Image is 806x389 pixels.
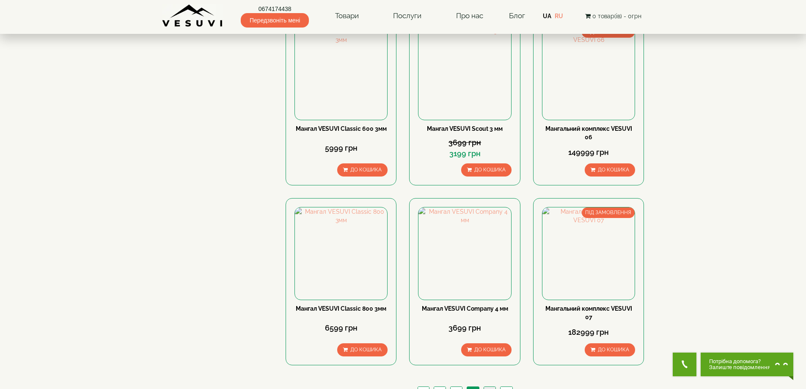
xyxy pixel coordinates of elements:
[555,13,563,19] a: RU
[542,327,635,338] div: 182999 грн
[162,4,223,28] img: Завод VESUVI
[598,167,629,173] span: До кошика
[542,27,635,119] img: Мангальний комплекс VESUVI 06
[582,207,635,218] span: ПІД ЗАМОВЛЕННЯ
[598,347,629,353] span: До кошика
[350,347,382,353] span: До кошика
[592,13,641,19] span: 0 товар(ів) - 0грн
[241,13,309,28] span: Передзвоніть мені
[241,5,309,13] a: 0674174438
[542,147,635,158] div: 149999 грн
[350,167,382,173] span: До кошика
[427,125,503,132] a: Мангал VESUVI Scout 3 мм
[474,167,506,173] span: До кошика
[461,343,512,356] button: До кошика
[418,323,511,334] div: 3699 грн
[337,343,388,356] button: До кошика
[542,207,635,300] img: Мангальний комплекс VESUVI 07
[385,6,430,26] a: Послуги
[709,359,770,364] span: Потрібна допомога?
[294,143,388,154] div: 5999 грн
[337,163,388,177] button: До кошика
[418,207,511,300] img: Мангал VESUVI Company 4 мм
[709,364,770,370] span: Залиште повідомлення
[545,305,632,320] a: Мангальний комплекс VESUVI 07
[585,343,635,356] button: До кошика
[448,6,492,26] a: Про нас
[418,148,511,159] div: 3199 грн
[296,125,387,132] a: Мангал VESUVI Classic 600 3мм
[461,163,512,177] button: До кошика
[545,125,632,141] a: Мангальний комплекс VESUVI 06
[418,27,511,119] img: Мангал VESUVI Scout 3 мм
[327,6,367,26] a: Товари
[418,137,511,148] div: 3699 грн
[295,207,387,300] img: Мангал VESUVI Classic 800 3мм
[509,11,525,20] a: Блог
[295,27,387,119] img: Мангал VESUVI Classic 600 3мм
[422,305,508,312] a: Мангал VESUVI Company 4 мм
[296,305,386,312] a: Мангал VESUVI Classic 800 3мм
[585,163,635,177] button: До кошика
[294,323,388,334] div: 6599 грн
[673,353,696,376] button: Get Call button
[543,13,551,19] a: UA
[474,347,506,353] span: До кошика
[583,11,644,21] button: 0 товар(ів) - 0грн
[701,353,793,376] button: Chat button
